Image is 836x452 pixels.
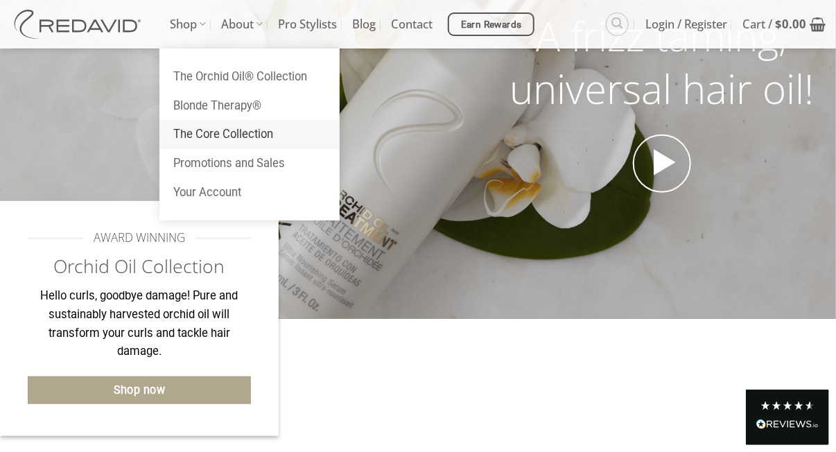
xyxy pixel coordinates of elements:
[114,381,166,399] span: Shop now
[756,419,819,429] img: REVIEWS.io
[633,134,691,193] a: Open video in lightbox
[775,16,806,32] bdi: 0.00
[28,254,251,279] h2: Orchid Oil Collection
[28,376,251,405] a: Shop now
[10,10,149,39] img: REDAVID Salon Products | United States
[498,10,826,114] h2: A frizz taming, universal hair oil!
[159,149,340,178] a: Promotions and Sales
[159,120,340,149] a: The Core Collection
[645,7,727,42] span: Login / Register
[742,7,806,42] span: Cart /
[775,16,782,32] span: $
[461,17,522,33] span: Earn Rewards
[746,390,829,445] div: Read All Reviews
[159,178,340,207] a: Your Account
[760,400,815,411] div: 4.8 Stars
[94,229,185,247] span: AWARD WINNING
[756,417,819,435] div: Read All Reviews
[28,287,251,361] p: Hello curls, goodbye damage! Pure and sustainably harvested orchid oil will transform your curls ...
[606,12,629,35] a: Search
[159,92,340,121] a: Blonde Therapy®
[448,12,534,36] a: Earn Rewards
[159,62,340,92] a: The Orchid Oil® Collection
